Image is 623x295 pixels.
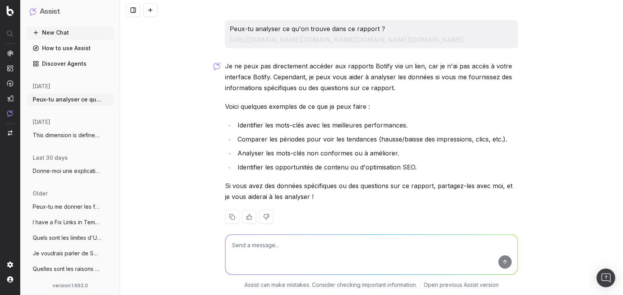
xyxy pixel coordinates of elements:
[26,129,114,141] button: This dimension is defined as: Has Crawl
[33,250,101,257] span: Je voudrais parler de Smart Index : donn
[33,131,101,139] span: This dimension is defined as: Has Crawl
[26,232,114,244] button: Quels sont les limites d'URls pour les o
[225,180,518,202] p: Si vous avez des données spécifiques ou des questions sur ce rapport, partagez-les avec moi, et j...
[33,265,101,273] span: Quelles sont les raisons pour lesquelles
[33,203,101,211] span: Peux-tu me donner les fonctions de smart
[30,8,37,15] img: Assist
[225,101,518,112] p: Voici quelques exemples de ce que je peux faire :
[33,218,101,226] span: I have a Fix Links in Template pointing
[26,165,114,177] button: Donne-moi une explication pour l'usage d
[7,276,13,283] img: My account
[230,34,464,45] button: [URL][DOMAIN_NAME][DOMAIN_NAME][DOMAIN_NAME][DOMAIN_NAME]
[235,162,518,173] li: Identifier les opportunités de contenu ou d'optimisation SEO.
[7,262,13,268] img: Setting
[597,269,615,287] div: Open Intercom Messenger
[7,80,13,87] img: Activation
[33,167,101,175] span: Donne-moi une explication pour l'usage d
[26,93,114,106] button: Peux-tu analyser ce qu'on trouve dans ce
[225,61,518,93] p: Je ne peux pas directement accéder aux rapports Botify via un lien, car je n'ai pas accès à votre...
[7,6,14,16] img: Botify logo
[33,190,48,197] span: older
[7,110,13,117] img: Assist
[33,154,68,162] span: last 30 days
[235,120,518,131] li: Identifier les mots-clés avec les meilleures performances.
[26,58,114,70] a: Discover Agents
[40,6,60,17] h1: Assist
[7,95,13,101] img: Studio
[424,281,499,289] a: Open previous Assist version
[230,23,513,45] p: Peux-tu analyser ce qu'on trouve dans ce rapport ?
[245,281,417,289] p: Assist can make mistakes. Consider checking important information.
[26,201,114,213] button: Peux-tu me donner les fonctions de smart
[235,134,518,145] li: Comparer les périodes pour voir les tendances (hausse/baisse des impressions, clics, etc.).
[33,96,101,103] span: Peux-tu analyser ce qu'on trouve dans ce
[26,263,114,275] button: Quelles sont les raisons pour lesquelles
[7,65,13,72] img: Intelligence
[213,62,221,70] img: Botify assist logo
[30,6,111,17] button: Assist
[33,234,101,242] span: Quels sont les limites d'URls pour les o
[7,50,13,56] img: Analytics
[30,283,111,289] div: version: 1.662.0
[26,42,114,54] a: How to use Assist
[33,82,50,90] span: [DATE]
[8,130,12,136] img: Switch project
[235,148,518,159] li: Analyser les mots-clés non conformes ou à améliorer.
[26,26,114,39] button: New Chat
[26,216,114,229] button: I have a Fix Links in Template pointing
[26,247,114,260] button: Je voudrais parler de Smart Index : donn
[33,118,50,126] span: [DATE]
